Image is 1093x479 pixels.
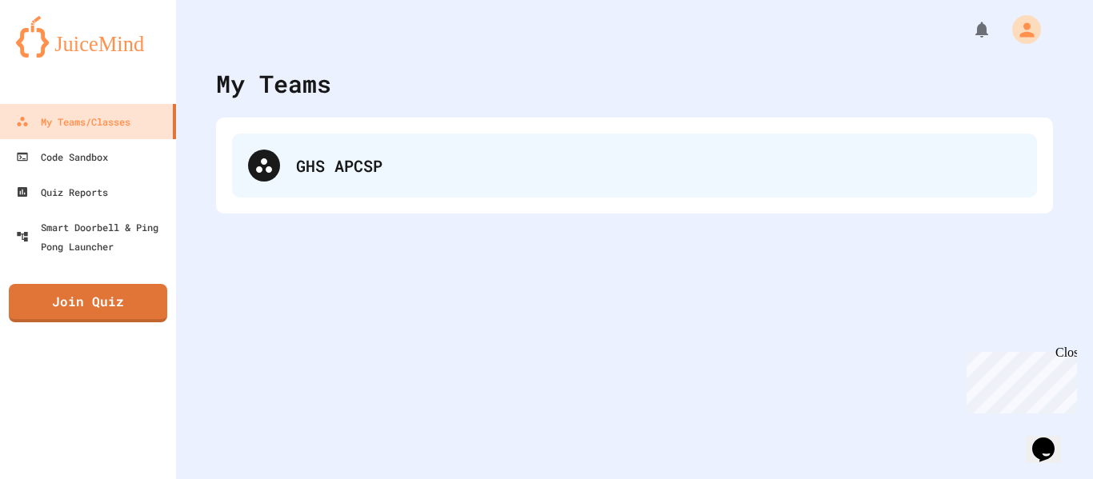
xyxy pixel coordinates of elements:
div: GHS APCSP [296,154,1021,178]
div: Smart Doorbell & Ping Pong Launcher [16,218,170,256]
div: Chat with us now!Close [6,6,110,102]
div: Code Sandbox [16,147,108,166]
div: My Teams [216,66,331,102]
div: My Teams/Classes [16,112,130,131]
iframe: chat widget [1026,415,1077,463]
iframe: chat widget [960,345,1077,413]
div: My Account [995,11,1045,48]
div: My Notifications [943,16,995,43]
a: Join Quiz [9,284,167,322]
img: logo-orange.svg [16,16,160,58]
div: Quiz Reports [16,182,108,202]
div: GHS APCSP [232,134,1037,198]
